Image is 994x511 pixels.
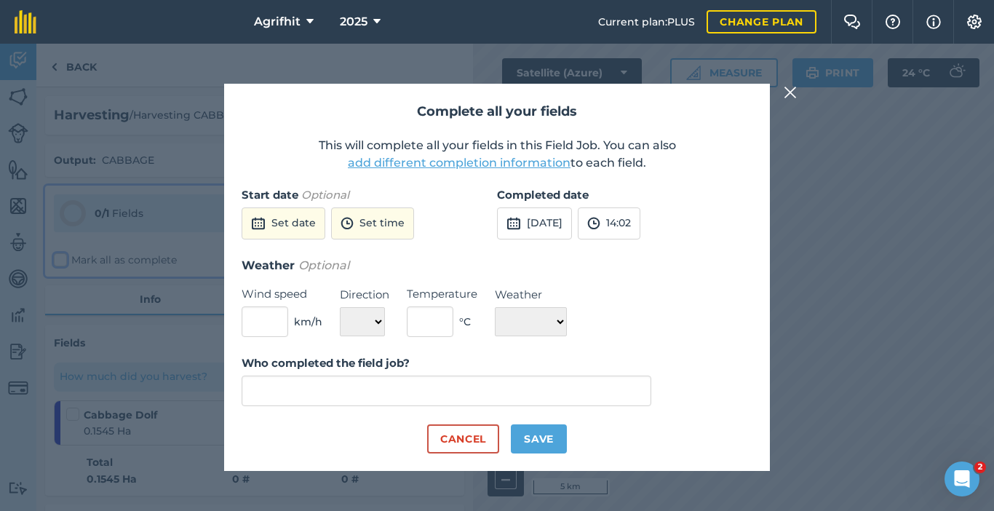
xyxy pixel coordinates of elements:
[294,314,322,330] span: km/h
[242,356,410,370] strong: Who completed the field job?
[926,13,941,31] img: svg+xml;base64,PHN2ZyB4bWxucz0iaHR0cDovL3d3dy53My5vcmcvMjAwMC9zdmciIHdpZHRoPSIxNyIgaGVpZ2h0PSIxNy...
[242,101,752,122] h2: Complete all your fields
[242,256,752,275] h3: Weather
[843,15,861,29] img: Two speech bubbles overlapping with the left bubble in the forefront
[340,286,389,304] label: Direction
[298,258,349,272] em: Optional
[495,286,567,304] label: Weather
[242,285,322,303] label: Wind speed
[578,207,640,239] button: 14:02
[242,188,298,202] strong: Start date
[254,13,301,31] span: Agrifhit
[497,188,589,202] strong: Completed date
[301,188,349,202] em: Optional
[15,10,36,33] img: fieldmargin Logo
[242,137,752,172] p: This will complete all your fields in this Field Job. You can also to each field.
[348,154,570,172] button: add different completion information
[511,424,567,453] button: Save
[707,10,816,33] a: Change plan
[427,424,499,453] button: Cancel
[784,84,797,101] img: svg+xml;base64,PHN2ZyB4bWxucz0iaHR0cDovL3d3dy53My5vcmcvMjAwMC9zdmciIHdpZHRoPSIyMiIgaGVpZ2h0PSIzMC...
[242,207,325,239] button: Set date
[506,215,521,232] img: svg+xml;base64,PD94bWwgdmVyc2lvbj0iMS4wIiBlbmNvZGluZz0idXRmLTgiPz4KPCEtLSBHZW5lcmF0b3I6IEFkb2JlIE...
[407,285,477,303] label: Temperature
[251,215,266,232] img: svg+xml;base64,PD94bWwgdmVyc2lvbj0iMS4wIiBlbmNvZGluZz0idXRmLTgiPz4KPCEtLSBHZW5lcmF0b3I6IEFkb2JlIE...
[966,15,983,29] img: A cog icon
[459,314,471,330] span: ° C
[340,13,367,31] span: 2025
[945,462,979,496] iframe: Intercom live chat
[497,207,572,239] button: [DATE]
[598,14,695,30] span: Current plan : PLUS
[341,215,354,232] img: svg+xml;base64,PD94bWwgdmVyc2lvbj0iMS4wIiBlbmNvZGluZz0idXRmLTgiPz4KPCEtLSBHZW5lcmF0b3I6IEFkb2JlIE...
[974,462,986,473] span: 2
[884,15,902,29] img: A question mark icon
[587,215,600,232] img: svg+xml;base64,PD94bWwgdmVyc2lvbj0iMS4wIiBlbmNvZGluZz0idXRmLTgiPz4KPCEtLSBHZW5lcmF0b3I6IEFkb2JlIE...
[331,207,414,239] button: Set time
